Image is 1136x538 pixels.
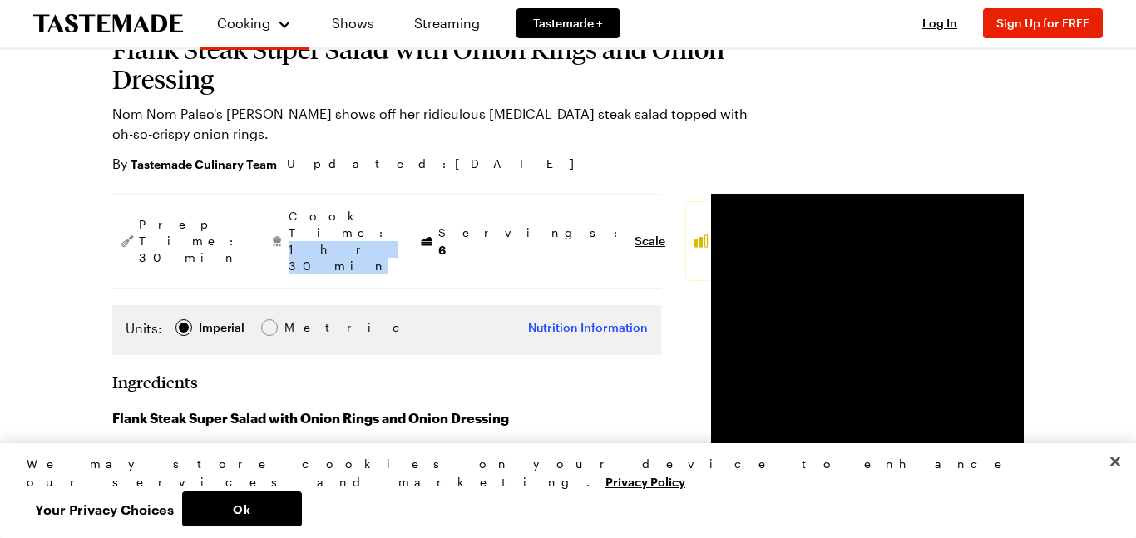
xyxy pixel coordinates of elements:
button: Log In [906,15,973,32]
button: Scale [635,233,665,249]
span: Cook Time: 1 hr 30 min [289,208,392,274]
h1: Flank Steak Super Salad with Onion Rings and Onion Dressing [112,34,753,94]
h3: Flank Steak Super Salad with Onion Rings and Onion Dressing [112,408,661,428]
div: Imperial [199,318,244,337]
li: 1 tablespoon ghee or fat of choice [112,442,661,468]
button: Cooking [216,7,292,40]
span: Metric [284,318,321,337]
button: Ok [182,491,302,526]
label: Units: [126,318,162,338]
span: Tastemade + [533,15,603,32]
span: Updated : [DATE] [287,155,590,173]
div: We may store cookies on your device to enhance our services and marketing. [27,455,1095,491]
video-js: Video Player [711,194,1024,506]
a: Tastemade Culinary Team [131,155,277,173]
div: Metric [284,318,319,337]
p: Nom Nom Paleo's [PERSON_NAME] shows off her ridiculous [MEDICAL_DATA] steak salad topped with oh-... [112,104,753,144]
p: By [112,154,277,174]
h2: Ingredients [112,372,198,392]
span: Log In [922,16,957,30]
button: Nutrition Information [528,319,648,336]
span: Prep Time: 30 min [139,216,242,266]
a: To Tastemade Home Page [33,14,183,33]
button: Close [1097,443,1134,480]
span: 6 [438,241,446,257]
div: Privacy [27,455,1095,526]
button: Sign Up for FREE [983,8,1103,38]
span: Cooking [217,15,270,31]
div: Imperial Metric [126,318,319,342]
a: More information about your privacy, opens in a new tab [605,473,685,489]
button: Your Privacy Choices [27,491,182,526]
a: Tastemade + [516,8,620,38]
span: Sign Up for FREE [996,16,1089,30]
span: Servings: [438,225,626,259]
span: Imperial [199,318,246,337]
